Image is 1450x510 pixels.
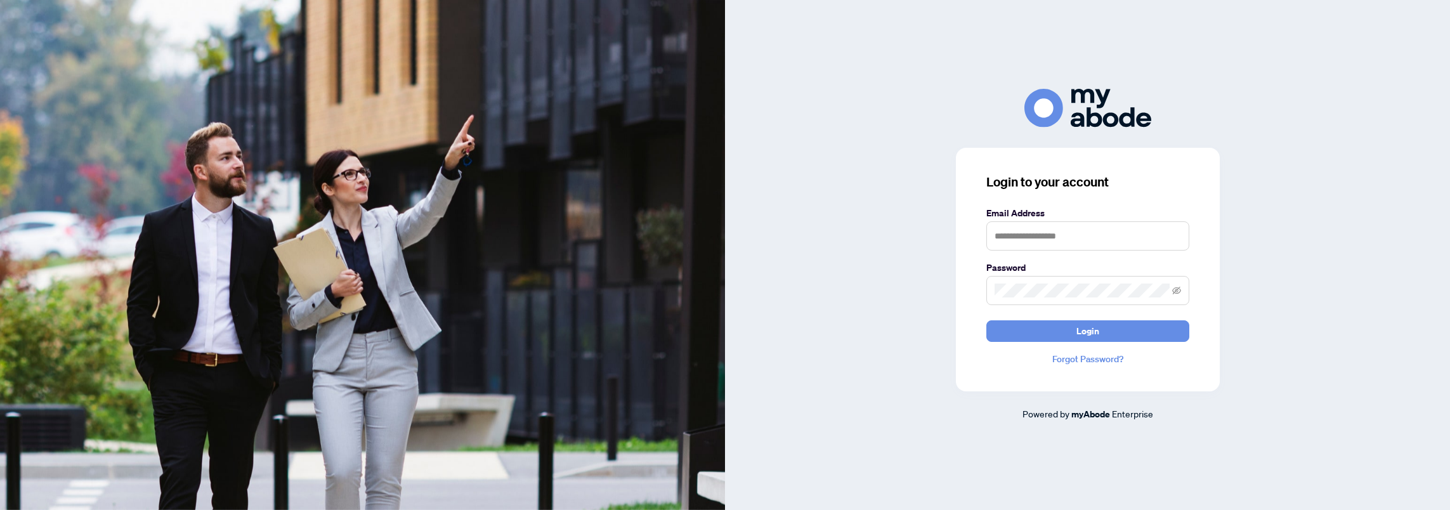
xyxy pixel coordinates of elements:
[1071,407,1110,421] a: myAbode
[986,173,1189,191] h3: Login to your account
[1022,408,1069,419] span: Powered by
[986,320,1189,342] button: Login
[1076,321,1099,341] span: Login
[1024,89,1151,128] img: ma-logo
[986,206,1189,220] label: Email Address
[1112,408,1153,419] span: Enterprise
[986,352,1189,366] a: Forgot Password?
[1172,286,1181,295] span: eye-invisible
[986,261,1189,275] label: Password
